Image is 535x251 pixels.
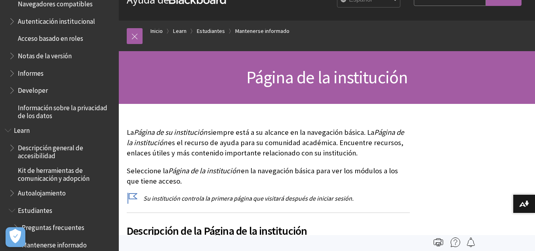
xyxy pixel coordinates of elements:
[18,101,113,120] span: Información sobre la privacidad de los datos
[127,127,410,159] p: La siempre está a su alcance en la navegación básica. La es el recurso de ayuda para su comunidad...
[235,26,289,36] a: Mantenerse informado
[18,84,48,94] span: Developer
[246,66,408,88] span: Página de la institución
[18,32,83,43] span: Acceso basado en roles
[434,238,443,247] img: Print
[22,221,84,232] span: Preguntas frecuentes
[197,26,225,36] a: Estudiantes
[18,15,95,25] span: Autenticación institucional
[127,194,410,203] p: Su institución controla la primera página que visitará después de iniciar sesión.
[451,238,460,247] img: More help
[14,124,30,134] span: Learn
[6,227,25,247] button: Abrir preferencias
[18,204,52,215] span: Estudiantes
[150,26,163,36] a: Inicio
[168,166,240,175] span: Página de la institución
[127,213,410,239] h2: Descripción de la Página de la institución
[18,186,66,197] span: Autoalojamiento
[22,238,87,249] span: Mantenerse informado
[134,128,207,137] span: Página de su institución
[18,164,113,182] span: Kit de herramientas de comunicación y adopción
[18,49,72,60] span: Notas de la versión
[466,238,476,247] img: Follow this page
[173,26,187,36] a: Learn
[18,141,113,160] span: Descripción general de accesibilidad
[127,166,410,186] p: Seleccione la en la navegación básica para ver los módulos a los que tiene acceso.
[18,67,44,77] span: Informes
